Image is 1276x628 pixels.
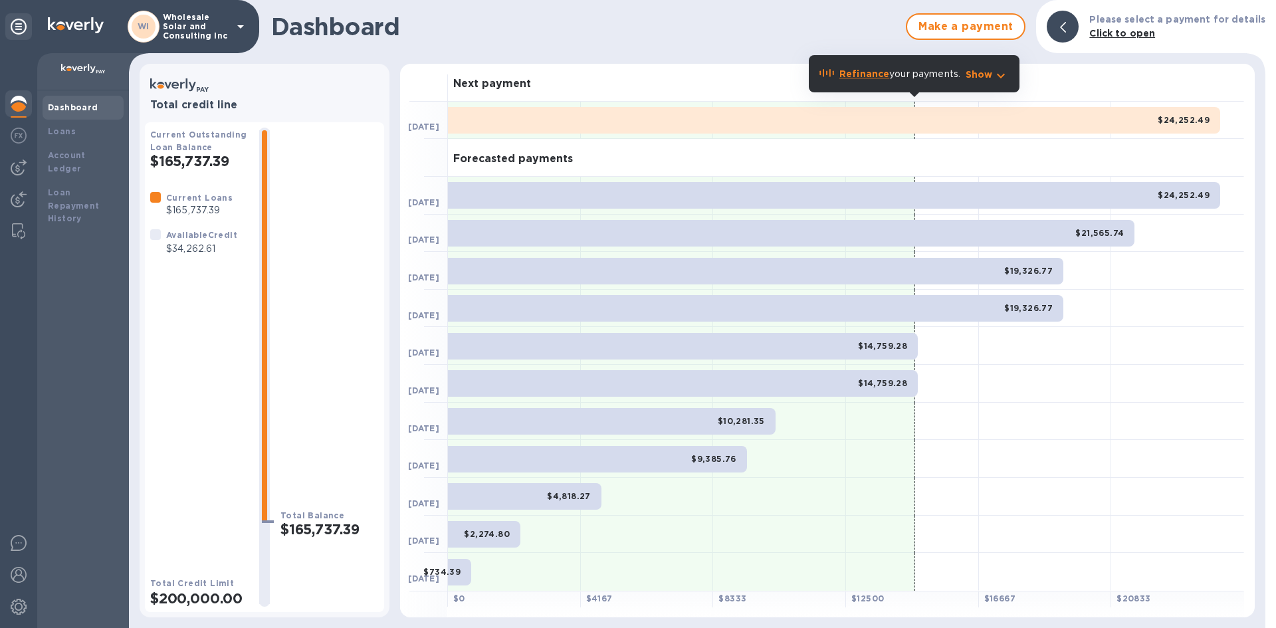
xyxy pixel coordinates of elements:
[984,593,1015,603] b: $ 16667
[839,68,889,79] b: Refinance
[408,272,439,282] b: [DATE]
[271,13,899,41] h1: Dashboard
[280,510,344,520] b: Total Balance
[166,193,233,203] b: Current Loans
[48,187,100,224] b: Loan Repayment History
[408,235,439,245] b: [DATE]
[718,416,765,426] b: $10,281.35
[48,126,76,136] b: Loans
[858,378,907,388] b: $14,759.28
[408,498,439,508] b: [DATE]
[1004,303,1053,313] b: $19,326.77
[691,454,736,464] b: $9,385.76
[163,13,229,41] p: Wholesale Solar and Consulting Inc
[453,593,465,603] b: $ 0
[408,348,439,358] b: [DATE]
[453,153,573,165] h3: Forecasted payments
[408,197,439,207] b: [DATE]
[851,593,884,603] b: $ 12500
[464,529,510,539] b: $2,274.80
[547,491,591,501] b: $4,818.27
[966,68,993,81] p: Show
[408,574,439,583] b: [DATE]
[11,128,27,144] img: Foreign exchange
[423,567,461,577] b: $734.39
[150,130,247,152] b: Current Outstanding Loan Balance
[150,153,249,169] h2: $165,737.39
[48,102,98,112] b: Dashboard
[48,150,86,173] b: Account Ledger
[150,590,249,607] h2: $200,000.00
[453,78,531,90] h3: Next payment
[150,99,379,112] h3: Total credit line
[408,461,439,471] b: [DATE]
[48,17,104,33] img: Logo
[839,67,960,81] p: your payments.
[408,385,439,395] b: [DATE]
[966,68,1009,81] button: Show
[150,578,234,588] b: Total Credit Limit
[718,593,746,603] b: $ 8333
[1004,266,1053,276] b: $19,326.77
[408,122,439,132] b: [DATE]
[1158,190,1210,200] b: $24,252.49
[1158,115,1210,125] b: $24,252.49
[280,521,379,538] h2: $165,737.39
[1089,28,1155,39] b: Click to open
[166,242,237,256] p: $34,262.61
[1089,14,1265,25] b: Please select a payment for details
[138,21,150,31] b: WI
[906,13,1025,40] button: Make a payment
[1075,228,1124,238] b: $21,565.74
[5,13,32,40] div: Unpin categories
[166,230,237,240] b: Available Credit
[918,19,1013,35] span: Make a payment
[408,423,439,433] b: [DATE]
[1116,593,1150,603] b: $ 20833
[408,536,439,546] b: [DATE]
[166,203,233,217] p: $165,737.39
[408,310,439,320] b: [DATE]
[858,341,907,351] b: $14,759.28
[586,593,613,603] b: $ 4167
